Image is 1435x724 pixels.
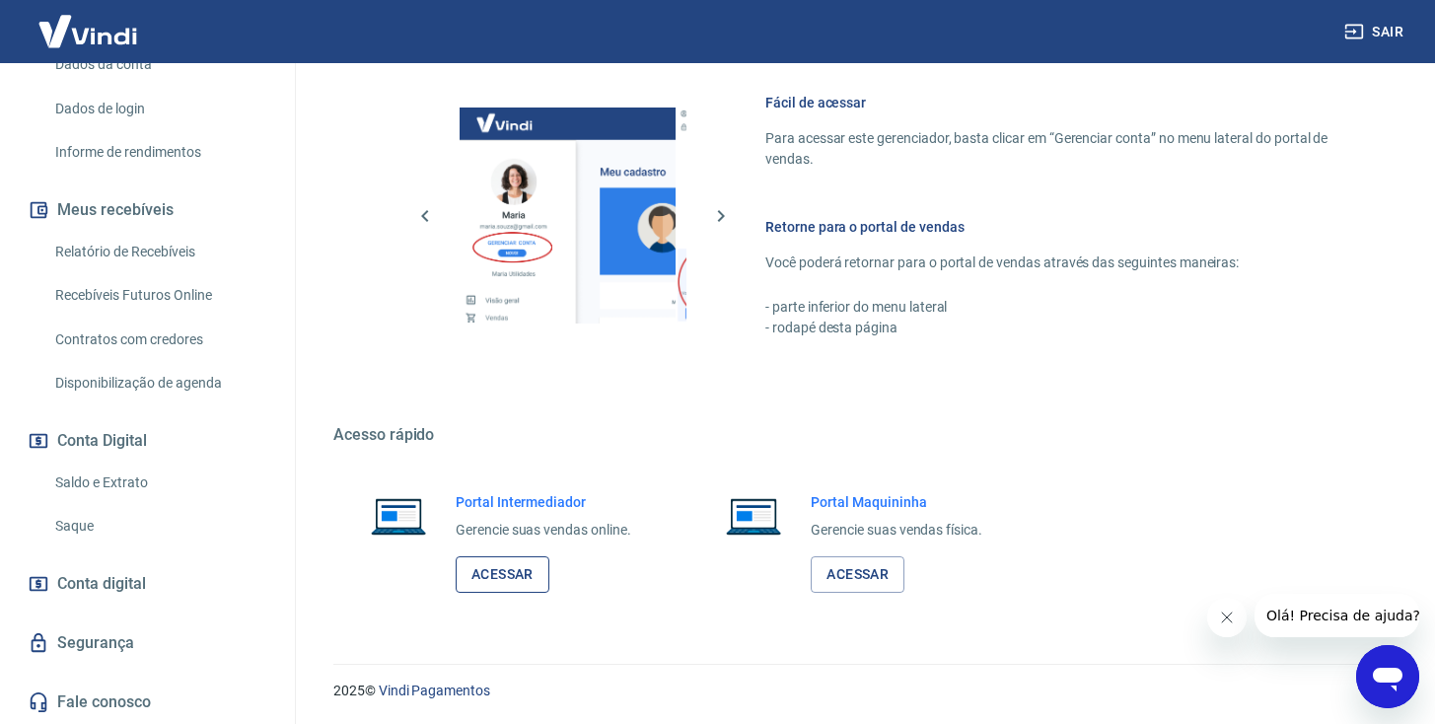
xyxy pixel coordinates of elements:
p: Para acessar este gerenciador, basta clicar em “Gerenciar conta” no menu lateral do portal de ven... [765,128,1340,170]
a: Conta digital [24,562,271,606]
a: Acessar [811,556,904,593]
button: Sair [1340,14,1411,50]
img: Imagem de um notebook aberto [357,492,440,540]
a: Acessar [456,556,549,593]
button: Conta Digital [24,419,271,463]
span: Olá! Precisa de ajuda? [12,14,166,30]
h6: Portal Maquininha [811,492,982,512]
a: Relatório de Recebíveis [47,232,271,272]
p: Gerencie suas vendas física. [811,520,982,541]
img: Imagem da dashboard mostrando um botão para voltar ao gerenciamento de vendas da maquininha com o... [676,108,892,324]
h5: Acesso rápido [333,425,1388,445]
a: Contratos com credores [47,320,271,360]
button: Meus recebíveis [24,188,271,232]
iframe: Botão para abrir a janela de mensagens [1356,645,1419,708]
p: Você poderá retornar para o portal de vendas através das seguintes maneiras: [765,253,1340,273]
h6: Portal Intermediador [456,492,631,512]
a: Saldo e Extrato [47,463,271,503]
a: Informe de rendimentos [47,132,271,173]
a: Segurança [24,621,271,665]
iframe: Fechar mensagem [1207,598,1247,637]
iframe: Mensagem da empresa [1255,594,1419,637]
a: Recebíveis Futuros Online [47,275,271,316]
h6: Fácil de acessar [765,93,1340,112]
img: Imagem da dashboard mostrando o botão de gerenciar conta na sidebar no lado esquerdo [460,108,676,324]
p: 2025 © [333,681,1388,701]
img: Vindi [24,1,152,61]
a: Saque [47,506,271,546]
img: Imagem de um notebook aberto [712,492,795,540]
p: Gerencie suas vendas online. [456,520,631,541]
a: Fale conosco [24,681,271,724]
p: - parte inferior do menu lateral [765,297,1340,318]
p: - rodapé desta página [765,318,1340,338]
a: Disponibilização de agenda [47,363,271,403]
a: Vindi Pagamentos [379,683,490,698]
a: Dados da conta [47,44,271,85]
span: Conta digital [57,570,146,598]
a: Dados de login [47,89,271,129]
h6: Retorne para o portal de vendas [765,217,1340,237]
